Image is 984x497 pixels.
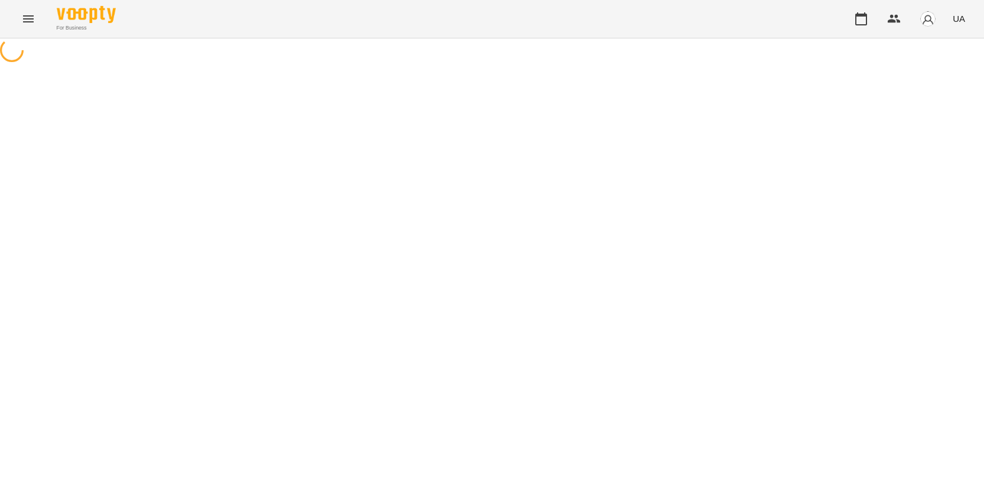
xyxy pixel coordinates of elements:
span: UA [953,12,965,25]
img: avatar_s.png [920,11,936,27]
img: Voopty Logo [57,6,116,23]
button: UA [948,8,970,30]
span: For Business [57,24,116,32]
button: Menu [14,5,43,33]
